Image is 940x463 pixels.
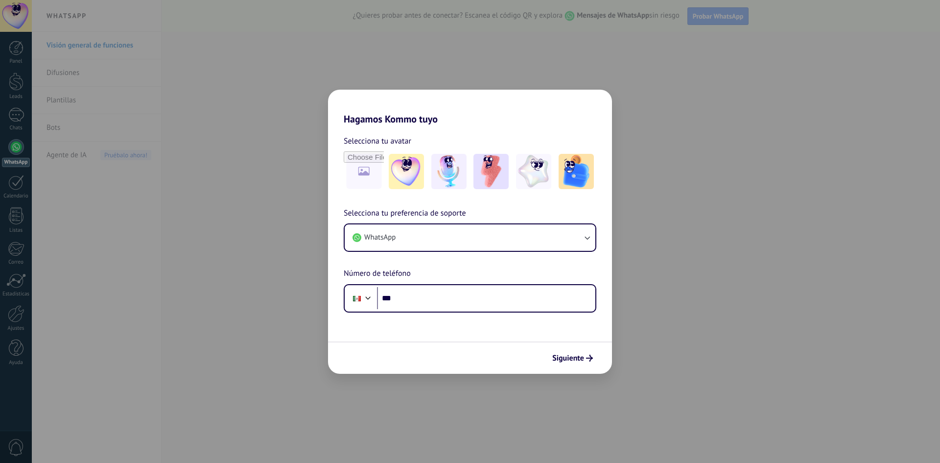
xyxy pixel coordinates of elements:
div: Mexico: + 52 [348,288,366,309]
span: WhatsApp [364,233,396,243]
span: Siguiente [552,355,584,362]
img: -4.jpeg [516,154,551,189]
span: Selecciona tu avatar [344,135,411,147]
button: WhatsApp [345,224,595,251]
h2: Hagamos Kommo tuyo [328,90,612,125]
button: Siguiente [548,350,597,366]
img: -5.jpeg [559,154,594,189]
img: -3.jpeg [473,154,509,189]
img: -1.jpeg [389,154,424,189]
span: Selecciona tu preferencia de soporte [344,207,466,220]
img: -2.jpeg [431,154,467,189]
span: Número de teléfono [344,268,411,280]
